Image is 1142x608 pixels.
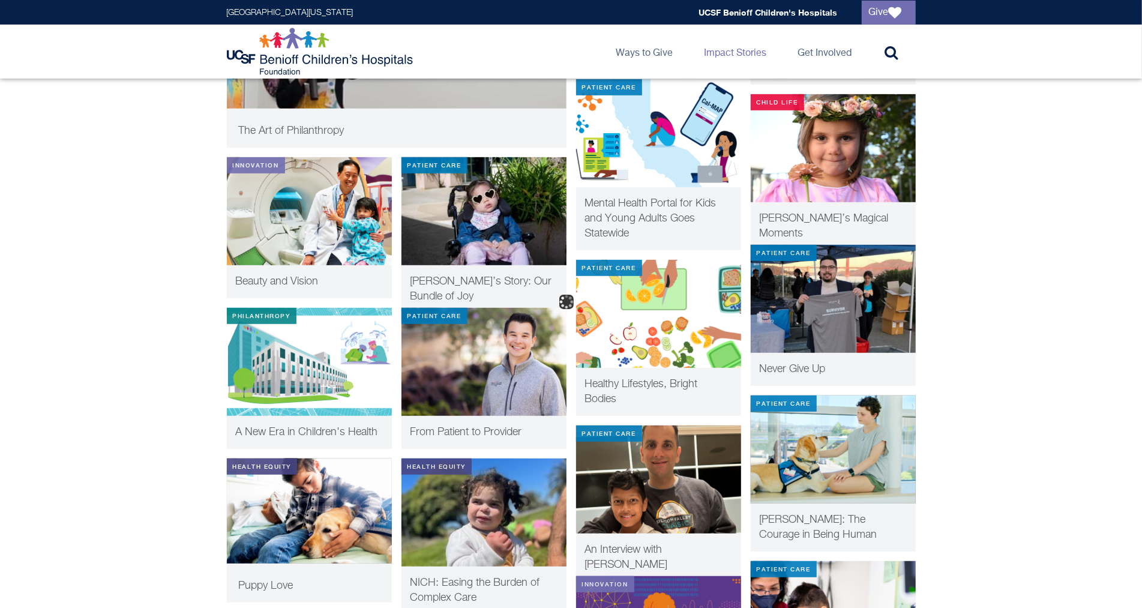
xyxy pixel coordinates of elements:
div: Innovation [576,576,634,592]
img: Leia napping in her chair [401,157,566,265]
a: Give [862,1,916,25]
img: puppy-love-thumb.png [227,459,392,564]
div: Health Equity [401,459,472,475]
img: Mariana.jpeg [401,459,566,567]
div: Health Equity [227,459,298,475]
span: Puppy Love [239,580,293,591]
a: Patient Care Chris holding up a survivor tee shirt Never Give Up [751,245,916,386]
div: Patient Care [576,79,642,95]
img: CAL MAP [576,79,741,187]
span: NICH: Easing the Burden of Complex Care [410,577,540,603]
a: Patient Care Leia napping in her chair [PERSON_NAME]’s Story: Our Bundle of Joy [401,157,566,313]
img: Chris holding up a survivor tee shirt [751,245,916,353]
img: elena-thumbnail-video-no-button.png [751,396,916,504]
a: Patient Care [PERSON_NAME]: The Courage in Being Human [751,396,916,552]
img: Healthy Bodies Healthy Minds [576,260,741,368]
span: Beauty and Vision [236,276,319,287]
a: Child Life [PERSON_NAME]’s Magical Moments [751,94,916,250]
div: Innovation [227,157,285,173]
a: Health Equity Puppy Love [227,459,392,603]
span: An Interview with [PERSON_NAME] [585,544,668,570]
div: Patient Care [401,308,467,324]
div: Child Life [751,94,804,110]
img: From patient to provider [401,308,566,416]
span: Never Give Up [760,364,826,375]
img: Logo for UCSF Benioff Children's Hospitals Foundation [227,28,416,76]
span: [PERSON_NAME]’s Story: Our Bundle of Joy [410,276,552,302]
a: Ways to Give [607,25,683,79]
a: [GEOGRAPHIC_DATA][US_STATE] [227,8,353,17]
img: new hospital building [227,308,392,416]
span: Mental Health Portal for Kids and Young Adults Goes Statewide [585,198,717,239]
a: Patient Care CAL MAP Mental Health Portal for Kids and Young Adults Goes Statewide [576,79,741,250]
span: A New Era in Children's Health [236,427,378,438]
div: Patient Care [576,260,642,276]
a: Get Involved [789,25,862,79]
span: Healthy Lifestyles, Bright Bodies [585,379,698,405]
div: Patient Care [751,396,817,412]
a: Patient Care Tej and Raghav on their one-year “liverversary”. An Interview with [PERSON_NAME] [576,426,741,582]
div: Patient Care [751,561,817,577]
span: [PERSON_NAME]’s Magical Moments [760,213,889,239]
a: Patient Care From patient to provider From Patient to Provider [401,308,566,449]
div: Patient Care [576,426,642,442]
a: Innovation Beauty and Vision [227,157,392,298]
a: UCSF Benioff Children's Hospitals [699,7,838,17]
img: Tej and Raghav on their one-year “liverversary”. [576,426,741,534]
span: From Patient to Provider [410,427,522,438]
a: Philanthropy new hospital building A New Era in Children's Health [227,308,392,449]
div: Patient Care [401,157,467,173]
a: Impact Stories [695,25,777,79]
div: Patient Care [751,245,817,261]
span: The Art of Philanthropy [239,125,344,136]
div: Philanthropy [227,308,296,324]
span: [PERSON_NAME]: The Courage in Being Human [760,514,877,540]
a: Patient Care Healthy Bodies Healthy Minds Healthy Lifestyles, Bright Bodies [576,260,741,416]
